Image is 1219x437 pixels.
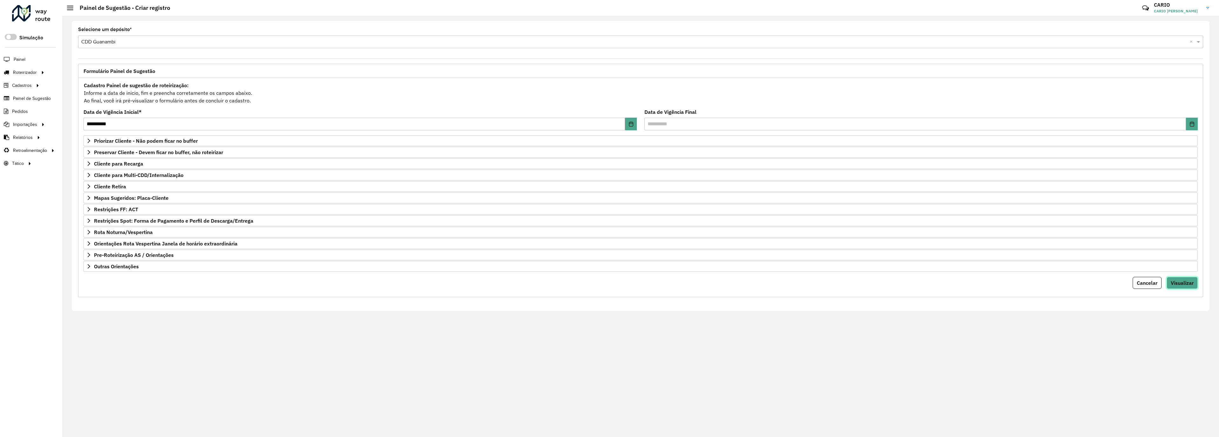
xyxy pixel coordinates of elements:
[94,150,223,155] span: Preservar Cliente - Devem ficar no buffer, não roteirizar
[73,4,170,11] h2: Painel de Sugestão - Criar registro
[83,238,1198,249] a: Orientações Rota Vespertina Janela de horário extraordinária
[1139,1,1152,15] a: Contato Rápido
[14,56,25,63] span: Painel
[19,34,43,42] label: Simulação
[84,82,189,88] strong: Cadastro Painel de sugestão de roteirização:
[1171,280,1194,286] span: Visualizar
[12,160,24,167] span: Tático
[83,135,1198,146] a: Priorizar Cliente - Não podem ficar no buffer
[1154,2,1202,8] h3: CARIO
[94,173,183,178] span: Cliente para Multi-CDD/Internalização
[94,241,237,246] span: Orientações Rota Vespertina Janela de horário extraordinária
[12,108,28,115] span: Pedidos
[83,181,1198,192] a: Cliente Retira
[83,170,1198,180] a: Cliente para Multi-CDD/Internalização
[1167,277,1198,289] button: Visualizar
[1133,277,1162,289] button: Cancelar
[83,68,155,74] span: Formulário Painel de Sugestão
[94,161,143,166] span: Cliente para Recarga
[83,192,1198,203] a: Mapas Sugeridos: Placa-Cliente
[1186,118,1198,130] button: Choose Date
[94,230,153,235] span: Rota Noturna/Vespertina
[83,147,1198,158] a: Preservar Cliente - Devem ficar no buffer, não roteirizar
[94,184,126,189] span: Cliente Retira
[13,121,37,128] span: Importações
[625,118,637,130] button: Choose Date
[78,26,132,33] label: Selecione um depósito
[13,95,51,102] span: Painel de Sugestão
[94,195,169,200] span: Mapas Sugeridos: Placa-Cliente
[83,158,1198,169] a: Cliente para Recarga
[83,81,1198,105] div: Informe a data de inicio, fim e preencha corretamente os campos abaixo. Ao final, você irá pré-vi...
[94,138,198,143] span: Priorizar Cliente - Não podem ficar no buffer
[94,252,174,258] span: Pre-Roteirização AS / Orientações
[13,134,33,141] span: Relatórios
[1154,8,1202,14] span: CARIO [PERSON_NAME]
[13,69,37,76] span: Roteirizador
[12,82,32,89] span: Cadastros
[83,261,1198,272] a: Outras Orientações
[83,227,1198,238] a: Rota Noturna/Vespertina
[94,264,139,269] span: Outras Orientações
[94,207,138,212] span: Restrições FF: ACT
[1137,280,1157,286] span: Cancelar
[13,147,47,154] span: Retroalimentação
[83,215,1198,226] a: Restrições Spot: Forma de Pagamento e Perfil de Descarga/Entrega
[83,108,142,116] label: Data de Vigência Inicial
[644,108,696,116] label: Data de Vigência Final
[83,204,1198,215] a: Restrições FF: ACT
[1190,38,1195,46] span: Clear all
[94,218,253,223] span: Restrições Spot: Forma de Pagamento e Perfil de Descarga/Entrega
[83,250,1198,260] a: Pre-Roteirização AS / Orientações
